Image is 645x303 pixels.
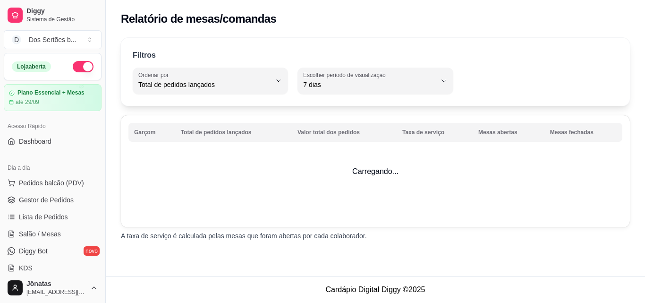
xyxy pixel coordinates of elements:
[121,231,630,241] p: A taxa de serviço é calculada pelas mesas que foram abertas por cada colaborador.
[4,260,102,276] a: KDS
[4,4,102,26] a: DiggySistema de Gestão
[121,11,276,26] h2: Relatório de mesas/comandas
[19,195,74,205] span: Gestor de Pedidos
[19,212,68,222] span: Lista de Pedidos
[4,209,102,225] a: Lista de Pedidos
[4,134,102,149] a: Dashboard
[26,288,86,296] span: [EMAIL_ADDRESS][DOMAIN_NAME]
[19,246,48,256] span: Diggy Bot
[4,243,102,259] a: Diggy Botnovo
[26,16,98,23] span: Sistema de Gestão
[138,80,271,89] span: Total de pedidos lançados
[133,68,288,94] button: Ordenar porTotal de pedidos lançados
[19,137,51,146] span: Dashboard
[4,175,102,190] button: Pedidos balcão (PDV)
[4,192,102,208] a: Gestor de Pedidos
[19,178,84,188] span: Pedidos balcão (PDV)
[73,61,93,72] button: Alterar Status
[12,61,51,72] div: Loja aberta
[4,84,102,111] a: Plano Essencial + Mesasaté 29/09
[121,115,630,227] td: Carregando...
[297,68,453,94] button: Escolher período de visualização7 dias
[106,276,645,303] footer: Cardápio Digital Diggy © 2025
[26,280,86,288] span: Jônatas
[17,89,85,96] article: Plano Essencial + Mesas
[4,160,102,175] div: Dia a dia
[19,229,61,239] span: Salão / Mesas
[4,277,102,299] button: Jônatas[EMAIL_ADDRESS][DOMAIN_NAME]
[4,30,102,49] button: Select a team
[4,119,102,134] div: Acesso Rápido
[19,263,33,273] span: KDS
[16,98,39,106] article: até 29/09
[303,80,436,89] span: 7 dias
[4,226,102,242] a: Salão / Mesas
[26,7,98,16] span: Diggy
[29,35,76,44] div: Dos Sertões b ...
[303,71,389,79] label: Escolher período de visualização
[138,71,172,79] label: Ordenar por
[12,35,21,44] span: D
[133,50,156,61] p: Filtros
